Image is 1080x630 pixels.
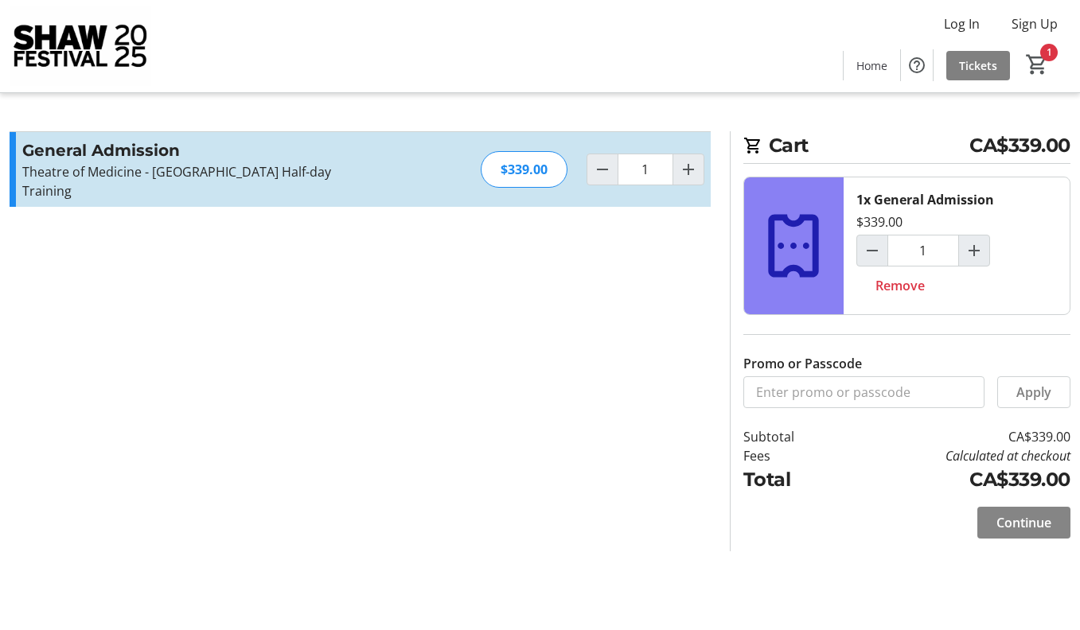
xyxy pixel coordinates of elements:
span: Log In [944,14,980,33]
p: Theatre of Medicine - [GEOGRAPHIC_DATA] Half-day Training [22,162,370,200]
label: Promo or Passcode [743,354,862,373]
div: $339.00 [856,212,903,231]
span: Tickets [959,57,997,74]
button: Remove [856,270,944,301]
input: Enter promo or passcode [743,376,984,408]
button: Increment by one [959,235,989,266]
button: Help [901,49,933,81]
h2: Cart [743,131,1070,164]
button: Decrement by one [587,154,618,185]
button: Increment by one [673,154,704,185]
span: Apply [1016,383,1051,402]
button: Apply [997,376,1070,408]
span: CA$339.00 [969,131,1070,160]
img: Shaw Festival's Logo [10,6,151,86]
span: Continue [996,513,1051,532]
div: $339.00 [481,151,567,188]
span: Remove [875,276,925,295]
h3: General Admission [22,138,370,162]
button: Log In [931,11,992,37]
button: Decrement by one [857,235,887,266]
a: Home [844,51,900,80]
input: General Admission Quantity [887,235,959,266]
span: Sign Up [1012,14,1058,33]
td: CA$339.00 [838,427,1070,446]
td: CA$339.00 [838,465,1070,494]
div: 1x General Admission [856,190,994,209]
a: Tickets [946,51,1010,80]
td: Fees [743,446,838,465]
input: General Admission Quantity [618,154,673,185]
td: Total [743,465,838,494]
td: Calculated at checkout [838,446,1070,465]
button: Cart [1023,50,1051,79]
button: Sign Up [999,11,1070,37]
button: Continue [977,507,1070,539]
td: Subtotal [743,427,838,446]
span: Home [856,57,887,74]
